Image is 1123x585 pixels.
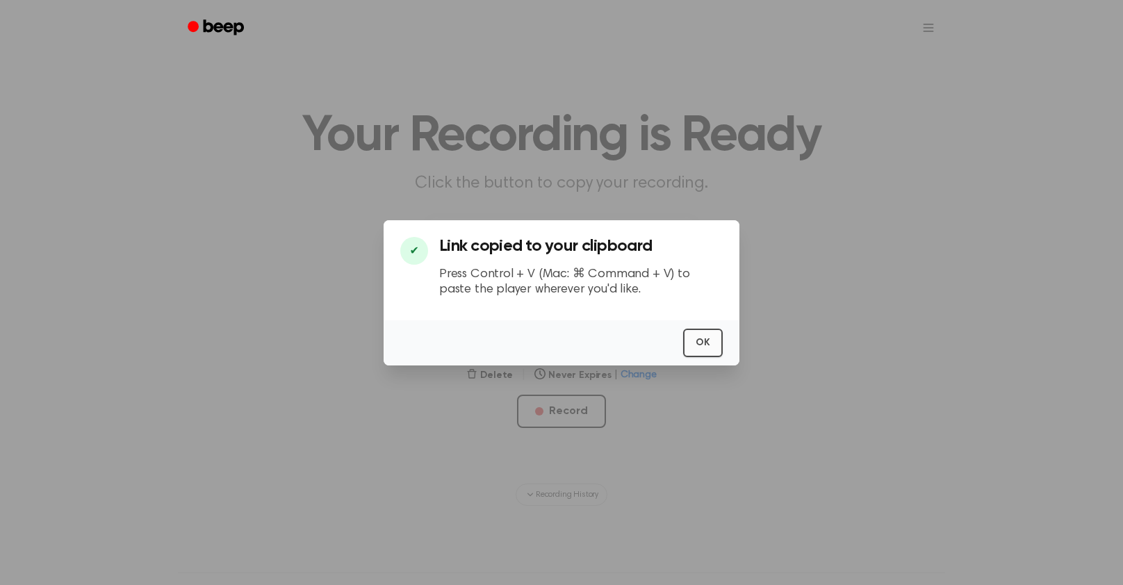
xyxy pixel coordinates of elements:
button: Open menu [912,11,945,44]
p: Press Control + V (Mac: ⌘ Command + V) to paste the player wherever you'd like. [439,267,723,298]
h3: Link copied to your clipboard [439,237,723,256]
button: OK [683,329,723,357]
a: Beep [178,15,256,42]
div: ✔ [400,237,428,265]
